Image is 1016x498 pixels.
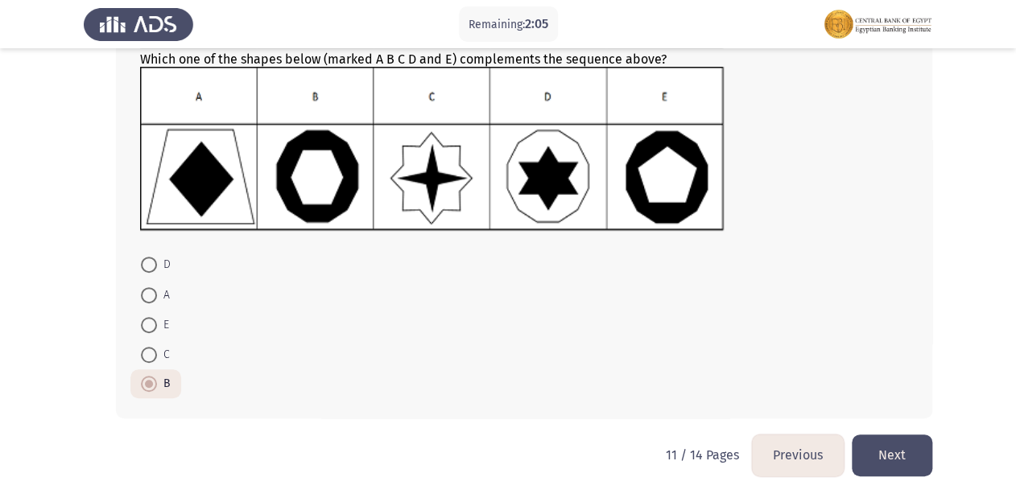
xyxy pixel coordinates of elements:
[852,434,932,475] button: load next page
[525,16,548,31] span: 2:05
[157,345,170,364] span: C
[157,315,169,335] span: E
[140,67,724,231] img: UkFYMDA4NkJfdXBkYXRlZF9DQVRfMjAyMS5wbmcxNjIyMDMzMDM0MDMy.png
[666,447,739,463] p: 11 / 14 Pages
[84,2,193,47] img: Assess Talent Management logo
[469,14,548,35] p: Remaining:
[823,2,932,47] img: Assessment logo of FOCUS Assessment 3 Modules EN
[157,255,171,274] span: D
[157,286,170,305] span: A
[157,374,171,393] span: B
[752,434,844,475] button: load previous page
